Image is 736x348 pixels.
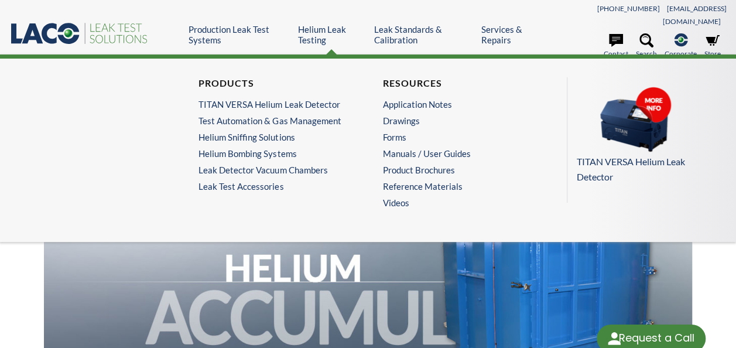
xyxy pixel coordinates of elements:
[383,197,538,208] a: Videos
[704,33,721,59] a: Store
[577,87,721,184] a: TITAN VERSA Helium Leak Detector
[198,181,353,192] a: Leak Test Accessories
[198,99,347,110] a: TITAN VERSA Helium Leak Detector
[577,154,721,184] p: TITAN VERSA Helium Leak Detector
[383,77,532,90] h4: Resources
[383,115,532,126] a: Drawings
[577,87,694,152] img: Menu_Pods_TV.png
[383,132,532,142] a: Forms
[383,165,532,175] a: Product Brochures
[189,24,289,45] a: Production Leak Test Systems
[665,48,697,59] span: Corporate
[663,4,727,26] a: [EMAIL_ADDRESS][DOMAIN_NAME]
[605,329,624,348] img: round button
[636,33,657,59] a: Search
[198,77,347,90] h4: Products
[198,148,347,159] a: Helium Bombing Systems
[374,24,473,45] a: Leak Standards & Calibration
[198,165,347,175] a: Leak Detector Vacuum Chambers
[604,33,628,59] a: Contact
[383,181,532,192] a: Reference Materials
[481,24,545,45] a: Services & Repairs
[383,148,532,159] a: Manuals / User Guides
[597,4,660,13] a: [PHONE_NUMBER]
[198,132,347,142] a: Helium Sniffing Solutions
[298,24,366,45] a: Helium Leak Testing
[383,99,532,110] a: Application Notes
[198,115,347,126] a: Test Automation & Gas Management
